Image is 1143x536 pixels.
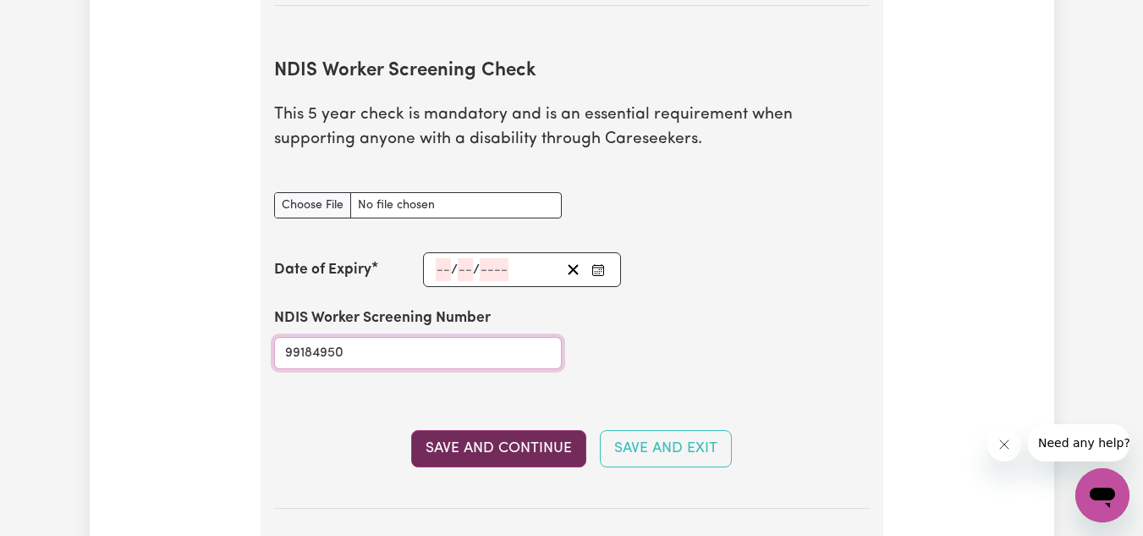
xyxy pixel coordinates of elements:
button: Enter the Date of Expiry of your NDIS Worker Screening Check [586,258,610,281]
span: / [473,262,480,278]
button: Save and Exit [600,430,732,467]
span: / [451,262,458,278]
button: Save and Continue [411,430,586,467]
input: -- [436,258,451,281]
iframe: Button to launch messaging window [1075,468,1129,522]
h2: NDIS Worker Screening Check [274,60,870,83]
p: This 5 year check is mandatory and is an essential requirement when supporting anyone with a disa... [274,103,870,152]
input: -- [458,258,473,281]
label: Date of Expiry [274,259,371,281]
iframe: Message from company [1028,424,1129,461]
button: Clear date [560,258,586,281]
iframe: Close message [987,428,1021,461]
label: NDIS Worker Screening Number [274,307,491,329]
span: Need any help? [10,12,102,25]
input: ---- [480,258,508,281]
